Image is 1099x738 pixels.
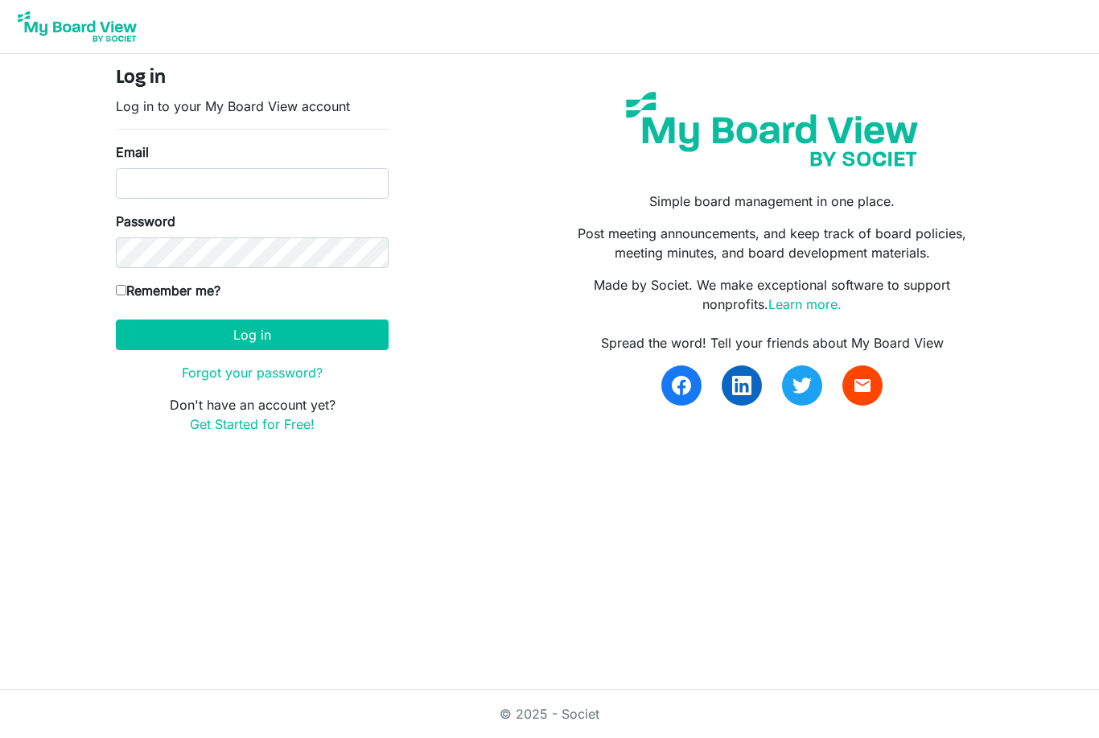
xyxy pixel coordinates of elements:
img: my-board-view-societ.svg [614,80,930,179]
button: Log in [116,320,389,350]
a: email [842,365,883,406]
span: email [853,376,872,395]
img: linkedin.svg [732,376,751,395]
p: Simple board management in one place. [562,192,983,211]
p: Post meeting announcements, and keep track of board policies, meeting minutes, and board developm... [562,224,983,262]
img: twitter.svg [792,376,812,395]
a: Forgot your password? [182,365,323,381]
a: Learn more. [768,296,842,312]
img: My Board View Logo [13,6,142,47]
p: Log in to your My Board View account [116,97,389,116]
div: Spread the word! Tell your friends about My Board View [562,333,983,353]
a: © 2025 - Societ [500,706,599,722]
label: Password [116,212,175,231]
input: Remember me? [116,285,126,295]
h4: Log in [116,67,389,90]
label: Email [116,142,149,162]
img: facebook.svg [672,376,691,395]
a: Get Started for Free! [190,416,315,432]
p: Don't have an account yet? [116,395,389,434]
label: Remember me? [116,281,220,300]
p: Made by Societ. We make exceptional software to support nonprofits. [562,275,983,314]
